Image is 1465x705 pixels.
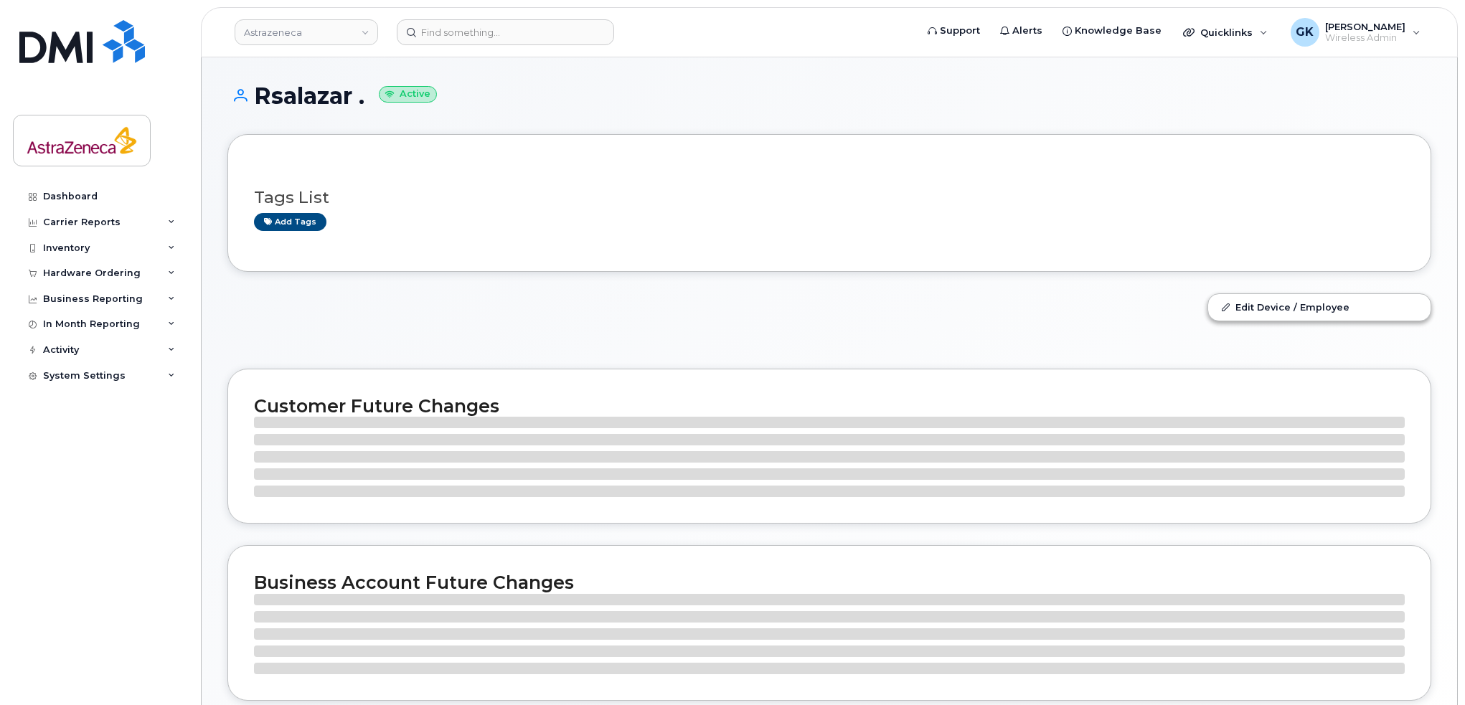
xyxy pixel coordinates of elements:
[227,83,1431,108] h1: Rsalazar .
[254,213,326,231] a: Add tags
[254,395,1405,417] h2: Customer Future Changes
[379,86,437,103] small: Active
[1208,294,1431,320] a: Edit Device / Employee
[254,572,1405,593] h2: Business Account Future Changes
[254,189,1405,207] h3: Tags List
